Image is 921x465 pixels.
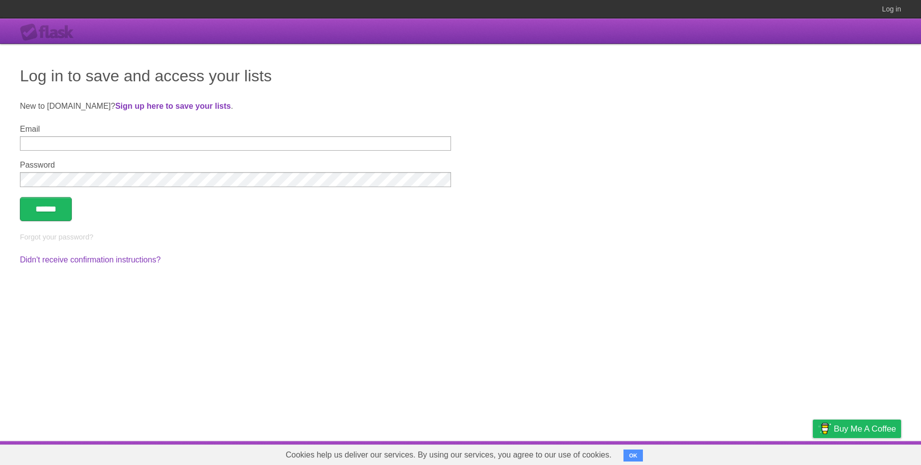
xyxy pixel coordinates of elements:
[20,125,451,134] label: Email
[713,444,754,463] a: Developers
[20,161,451,170] label: Password
[680,444,701,463] a: About
[20,23,80,41] div: Flask
[20,233,93,241] a: Forgot your password?
[276,445,621,465] span: Cookies help us deliver our services. By using our services, you agree to our use of cookies.
[115,102,231,110] a: Sign up here to save your lists
[834,420,896,438] span: Buy me a coffee
[800,444,826,463] a: Privacy
[623,450,643,462] button: OK
[818,420,831,437] img: Buy me a coffee
[766,444,788,463] a: Terms
[20,255,160,264] a: Didn't receive confirmation instructions?
[838,444,901,463] a: Suggest a feature
[20,100,901,112] p: New to [DOMAIN_NAME]? .
[813,420,901,438] a: Buy me a coffee
[20,64,901,88] h1: Log in to save and access your lists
